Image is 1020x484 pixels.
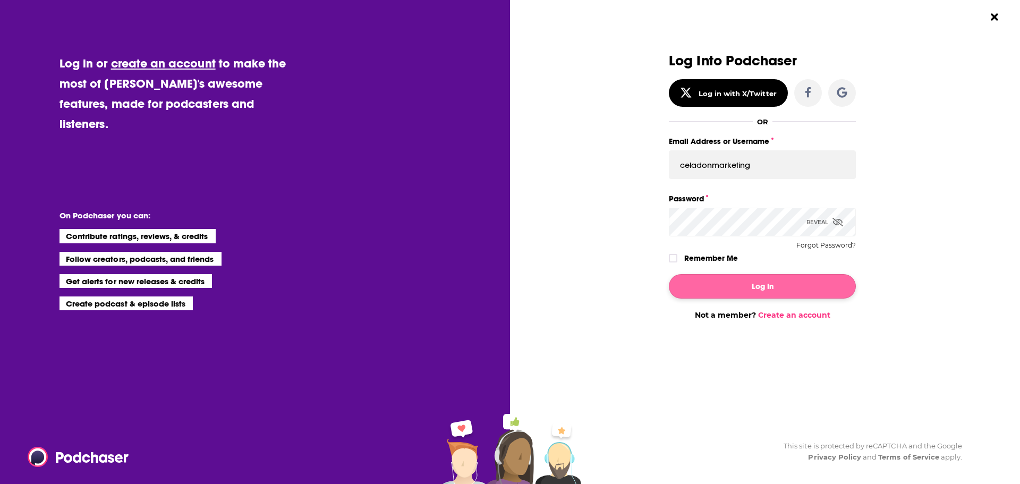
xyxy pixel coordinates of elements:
[59,229,216,243] li: Contribute ratings, reviews, & credits
[669,274,856,299] button: Log In
[28,447,130,467] img: Podchaser - Follow, Share and Rate Podcasts
[808,453,861,461] a: Privacy Policy
[758,310,830,320] a: Create an account
[59,296,193,310] li: Create podcast & episode lists
[111,56,216,71] a: create an account
[669,310,856,320] div: Not a member?
[59,252,222,266] li: Follow creators, podcasts, and friends
[669,192,856,206] label: Password
[806,208,843,236] div: Reveal
[669,79,788,107] button: Log in with X/Twitter
[775,440,962,463] div: This site is protected by reCAPTCHA and the Google and apply.
[669,53,856,69] h3: Log Into Podchaser
[59,274,212,288] li: Get alerts for new releases & credits
[984,7,1005,27] button: Close Button
[699,89,777,98] div: Log in with X/Twitter
[684,251,738,265] label: Remember Me
[757,117,768,126] div: OR
[796,242,856,249] button: Forgot Password?
[878,453,939,461] a: Terms of Service
[669,134,856,148] label: Email Address or Username
[59,210,272,220] li: On Podchaser you can:
[669,150,856,179] input: Email Address or Username
[28,447,121,467] a: Podchaser - Follow, Share and Rate Podcasts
